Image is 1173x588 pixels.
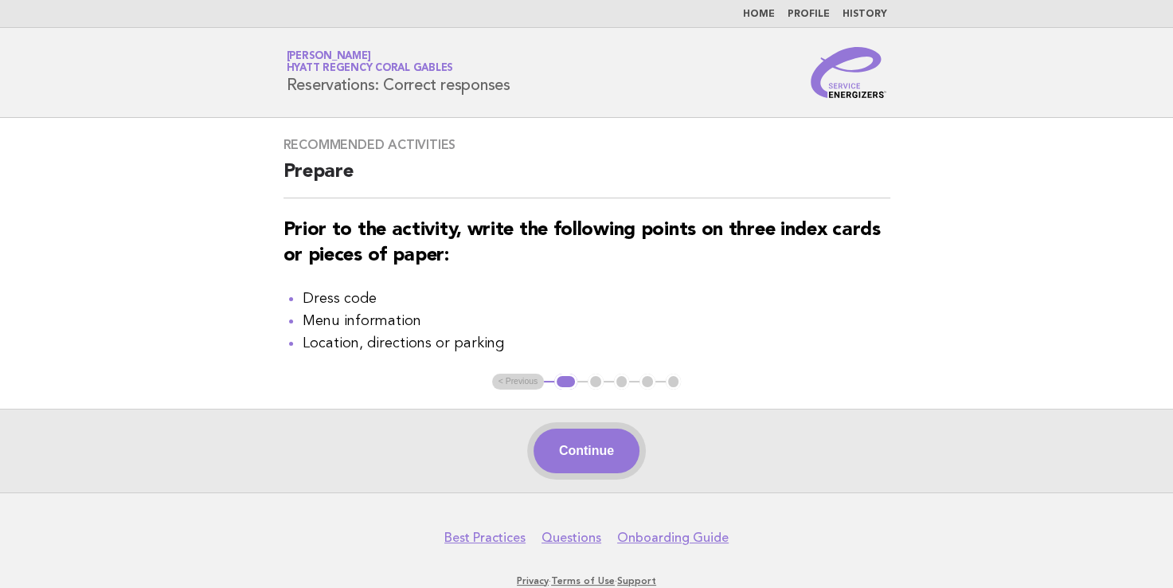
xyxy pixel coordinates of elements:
[444,530,526,546] a: Best Practices
[551,575,615,586] a: Terms of Use
[542,530,601,546] a: Questions
[554,374,577,390] button: 1
[283,137,890,153] h3: Recommended activities
[811,47,887,98] img: Service Energizers
[534,429,639,473] button: Continue
[788,10,830,19] a: Profile
[287,64,454,74] span: Hyatt Regency Coral Gables
[100,574,1074,587] p: · ·
[283,221,881,265] strong: Prior to the activity, write the following points on three index cards or pieces of paper:
[303,310,890,332] li: Menu information
[283,159,890,198] h2: Prepare
[517,575,549,586] a: Privacy
[617,530,729,546] a: Onboarding Guide
[743,10,775,19] a: Home
[617,575,656,586] a: Support
[303,332,890,355] li: Location, directions or parking
[303,288,890,310] li: Dress code
[287,52,510,93] h1: Reservations: Correct responses
[287,51,454,73] a: [PERSON_NAME]Hyatt Regency Coral Gables
[843,10,887,19] a: History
